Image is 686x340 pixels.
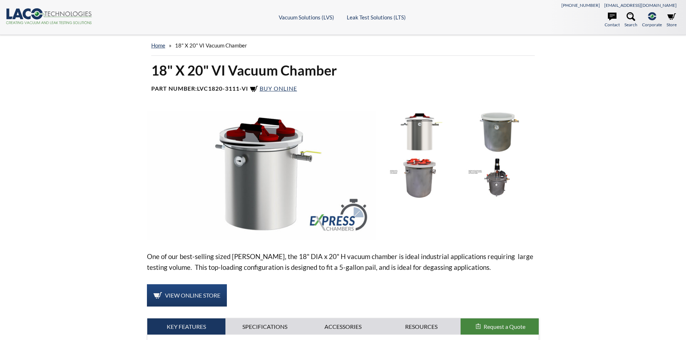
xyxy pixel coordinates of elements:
[147,251,539,273] p: One of our best-selling sized [PERSON_NAME], the 18" DIA x 20" H vacuum chamber is ideal industri...
[151,85,535,94] h4: Part Number:
[147,284,227,307] a: View Online Store
[561,3,600,8] a: [PHONE_NUMBER]
[165,292,220,299] span: View Online Store
[667,12,677,28] a: Store
[624,12,637,28] a: Search
[347,14,406,21] a: Leak Test Solutions (LTS)
[197,85,248,92] b: LVC1820-3111-VI
[382,157,457,198] img: LVC1820-3111-VI Vacuum Chamber with Suction Cup LId Handles, rear view
[250,85,297,92] a: Buy Online
[147,111,377,240] img: LVC1820-3111-VI Aluminum Express Chamber with Suction Cup Lid Handles, front angled view
[382,318,461,335] a: Resources
[147,318,226,335] a: Key Features
[151,42,165,49] a: home
[484,323,525,330] span: Request a Quote
[605,12,620,28] a: Contact
[461,111,535,153] img: LVC1820-3111-VI Vacuum Chamber, front angled view
[151,62,535,79] h1: 18" X 20" VI Vacuum Chamber
[642,21,662,28] span: Corporate
[151,35,535,56] div: »
[175,42,247,49] span: 18" X 20" VI Vacuum Chamber
[461,318,539,335] button: Request a Quote
[604,3,677,8] a: [EMAIL_ADDRESS][DOMAIN_NAME]
[260,85,297,92] span: Buy Online
[461,157,535,198] img: LVC1820-3111-VI Vacuum Chamber with Clamped Lid and Optional Mixer, front view
[304,318,382,335] a: Accessories
[382,111,457,153] img: LVC1820-3111-VI Aluminum Express Chamber, front view
[225,318,304,335] a: Specifications
[279,14,334,21] a: Vacuum Solutions (LVS)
